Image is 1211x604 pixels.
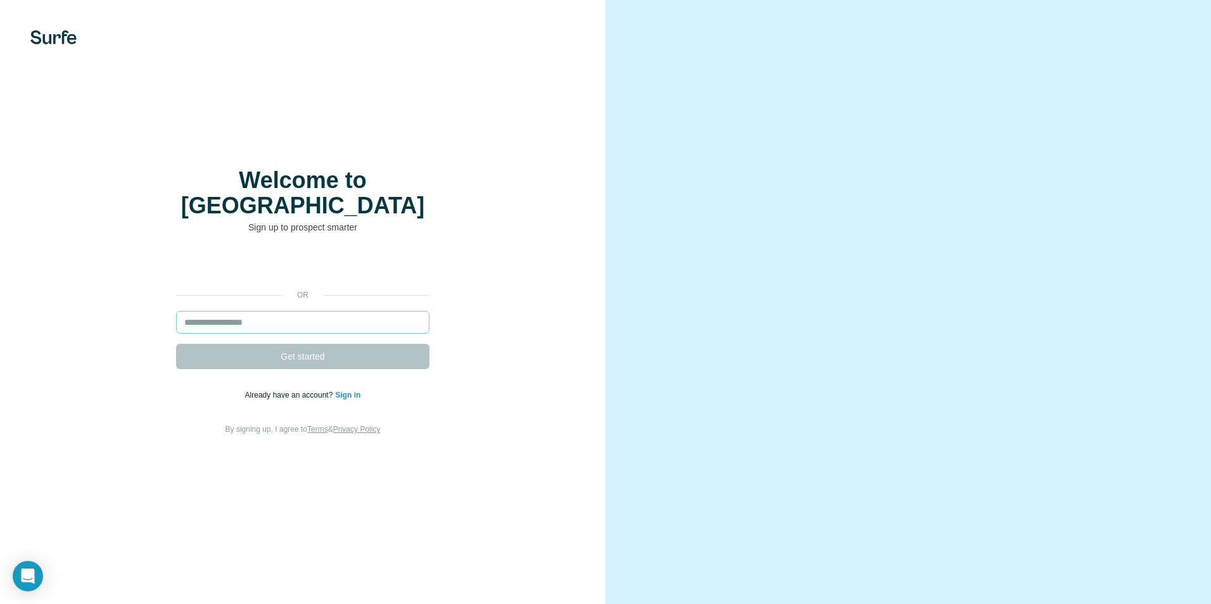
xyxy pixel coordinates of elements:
[245,391,336,400] span: Already have an account?
[335,391,360,400] a: Sign in
[170,253,436,280] iframe: Sign in with Google Button
[176,221,429,234] p: Sign up to prospect smarter
[333,425,381,434] a: Privacy Policy
[282,289,323,301] p: or
[30,30,77,44] img: Surfe's logo
[13,561,43,591] div: Open Intercom Messenger
[307,425,328,434] a: Terms
[176,168,429,218] h1: Welcome to [GEOGRAPHIC_DATA]
[225,425,381,434] span: By signing up, I agree to &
